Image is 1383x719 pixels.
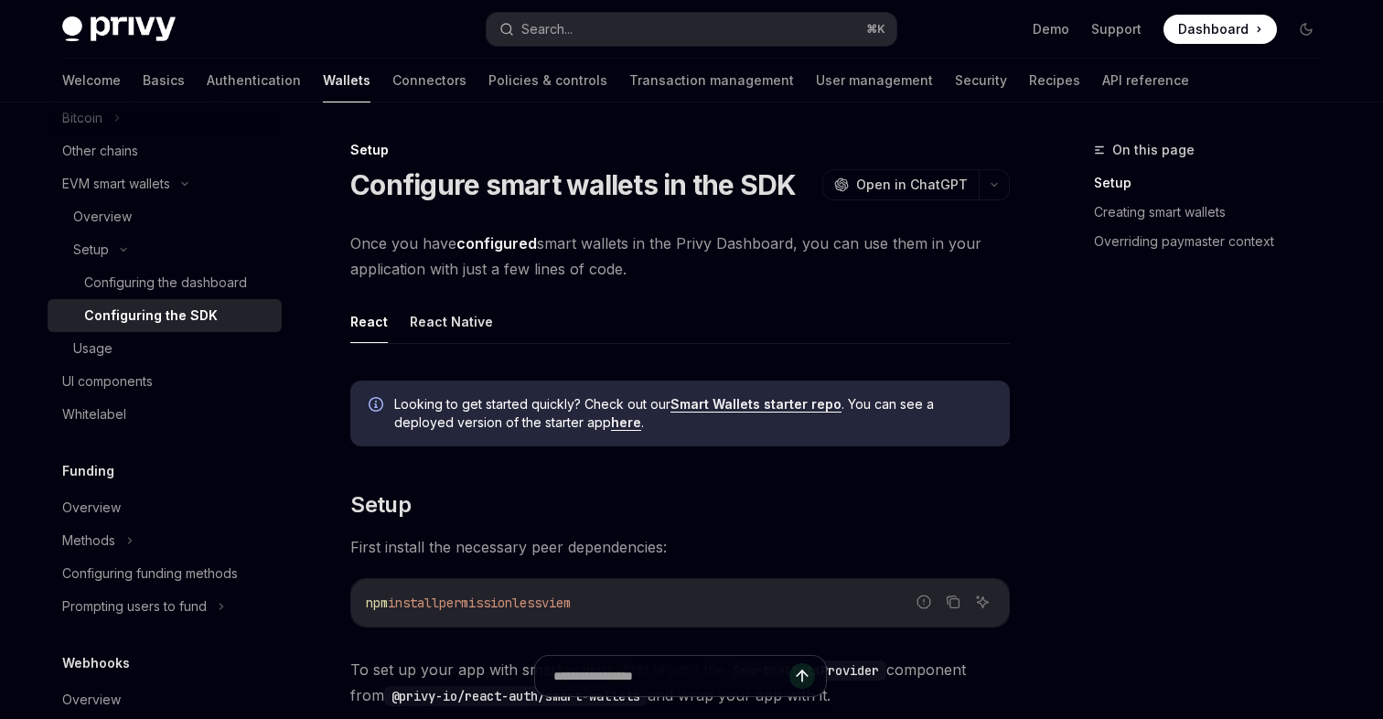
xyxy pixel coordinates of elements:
button: React [350,300,388,343]
a: Creating smart wallets [1094,198,1335,227]
a: Demo [1033,20,1069,38]
div: Setup [73,239,109,261]
svg: Info [369,397,387,415]
a: Overview [48,200,282,233]
a: Authentication [207,59,301,102]
div: Configuring the SDK [84,305,218,327]
button: Toggle dark mode [1292,15,1321,44]
span: On this page [1112,139,1195,161]
div: UI components [62,370,153,392]
button: React Native [410,300,493,343]
a: Policies & controls [488,59,607,102]
span: Open in ChatGPT [856,176,968,194]
a: Recipes [1029,59,1080,102]
a: configured [456,234,537,253]
span: Once you have smart wallets in the Privy Dashboard, you can use them in your application with jus... [350,231,1010,282]
a: UI components [48,365,282,398]
div: Other chains [62,140,138,162]
div: Setup [350,141,1010,159]
div: Configuring the dashboard [84,272,247,294]
a: API reference [1102,59,1189,102]
img: dark logo [62,16,176,42]
a: Overriding paymaster context [1094,227,1335,256]
span: npm [366,595,388,611]
div: Search... [521,18,573,40]
a: Wallets [323,59,370,102]
a: Usage [48,332,282,365]
a: Dashboard [1163,15,1277,44]
a: Welcome [62,59,121,102]
a: Security [955,59,1007,102]
a: here [611,414,641,431]
span: Setup [350,490,411,520]
span: ⌘ K [866,22,885,37]
a: Whitelabel [48,398,282,431]
div: Usage [73,338,113,359]
a: Overview [48,491,282,524]
a: Configuring the SDK [48,299,282,332]
div: Methods [62,530,115,552]
span: Looking to get started quickly? Check out our . You can see a deployed version of the starter app . [394,395,992,432]
div: Overview [62,497,121,519]
a: Smart Wallets starter repo [670,396,842,413]
a: Transaction management [629,59,794,102]
a: User management [816,59,933,102]
button: Open in ChatGPT [822,169,979,200]
div: EVM smart wallets [62,173,170,195]
a: Connectors [392,59,466,102]
button: Send message [789,663,815,689]
h5: Webhooks [62,652,130,674]
span: viem [541,595,571,611]
div: Overview [62,689,121,711]
span: Dashboard [1178,20,1249,38]
a: Configuring funding methods [48,557,282,590]
button: Search...⌘K [487,13,896,46]
a: Overview [48,683,282,716]
h1: Configure smart wallets in the SDK [350,168,797,201]
button: Report incorrect code [912,590,936,614]
span: install [388,595,439,611]
div: Whitelabel [62,403,126,425]
h5: Funding [62,460,114,482]
button: Ask AI [970,590,994,614]
div: Configuring funding methods [62,563,238,585]
a: Basics [143,59,185,102]
div: Prompting users to fund [62,596,207,617]
button: Copy the contents from the code block [941,590,965,614]
span: permissionless [439,595,541,611]
a: Configuring the dashboard [48,266,282,299]
span: First install the necessary peer dependencies: [350,534,1010,560]
div: Overview [73,206,132,228]
a: Other chains [48,134,282,167]
a: Support [1091,20,1142,38]
a: Setup [1094,168,1335,198]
